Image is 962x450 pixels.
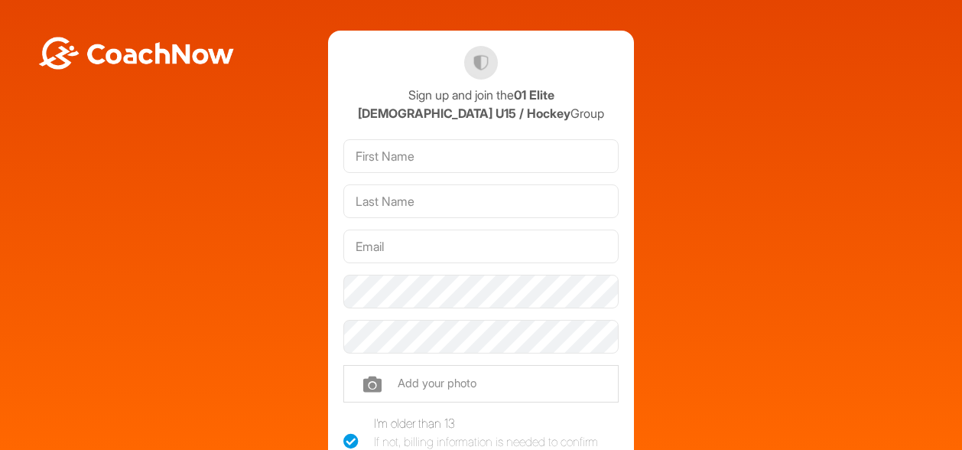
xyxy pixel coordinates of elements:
img: BwLJSsUCoWCh5upNqxVrqldRgqLPVwmV24tXu5FoVAoFEpwwqQ3VIfuoInZCoVCoTD4vwADAC3ZFMkVEQFDAAAAAElFTkSuQmCC [37,37,236,70]
input: Email [343,230,619,263]
input: Last Name [343,184,619,218]
div: Sign up and join the Group [343,86,619,122]
img: 01 Elite Female U15 [464,46,498,80]
strong: 01 Elite [DEMOGRAPHIC_DATA] U15 / Hockey [358,87,570,121]
input: First Name [343,139,619,173]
